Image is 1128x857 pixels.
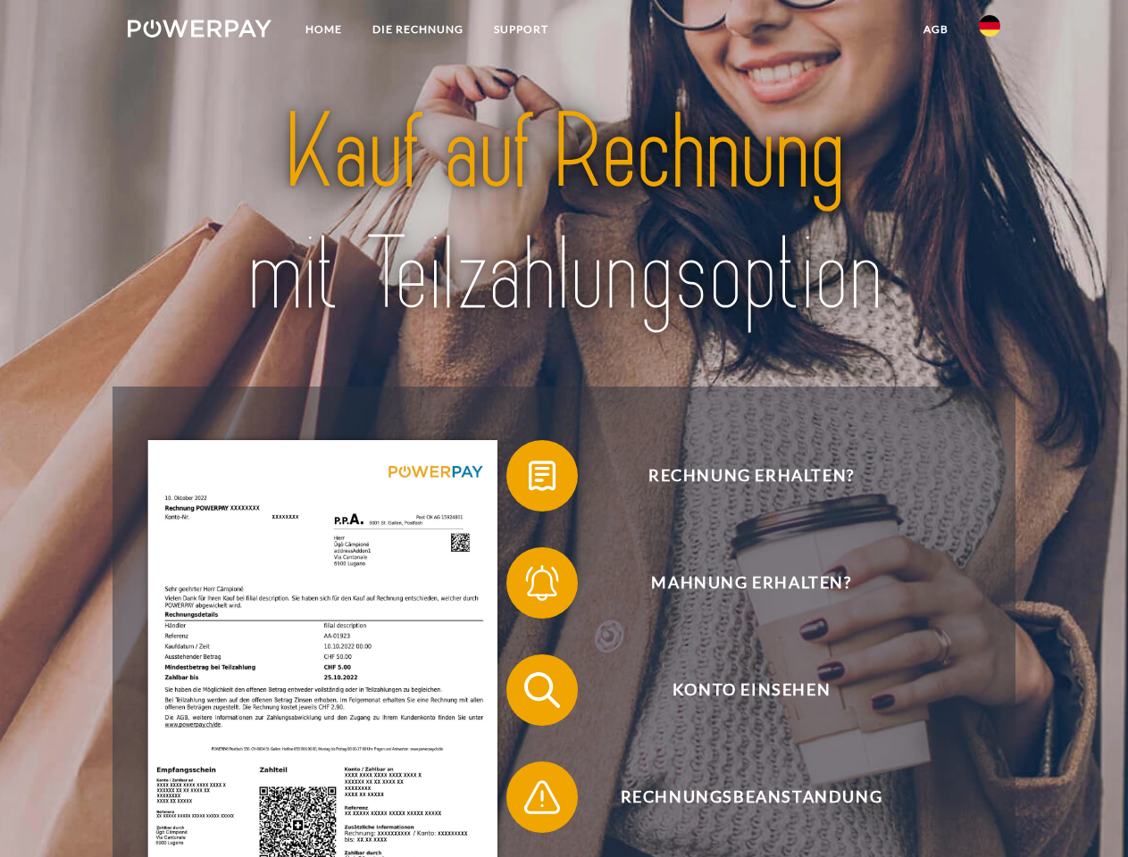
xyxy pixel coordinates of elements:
img: qb_search.svg [520,668,564,712]
button: Rechnungsbeanstandung [506,761,971,833]
span: Rechnungsbeanstandung [532,761,970,833]
a: Home [290,13,357,46]
button: Konto einsehen [506,654,971,726]
button: Rechnung erhalten? [506,440,971,512]
img: qb_bell.svg [520,561,564,605]
img: logo-powerpay-white.svg [128,20,272,37]
img: title-powerpay_de.svg [171,86,957,342]
a: agb [908,13,964,46]
button: Mahnung erhalten? [506,547,971,619]
a: SUPPORT [479,13,564,46]
img: qb_warning.svg [520,775,564,820]
a: DIE RECHNUNG [357,13,479,46]
span: Mahnung erhalten? [532,547,970,619]
span: Konto einsehen [532,654,970,726]
span: Rechnung erhalten? [532,440,970,512]
img: qb_bill.svg [520,453,564,498]
img: de [979,15,1000,37]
